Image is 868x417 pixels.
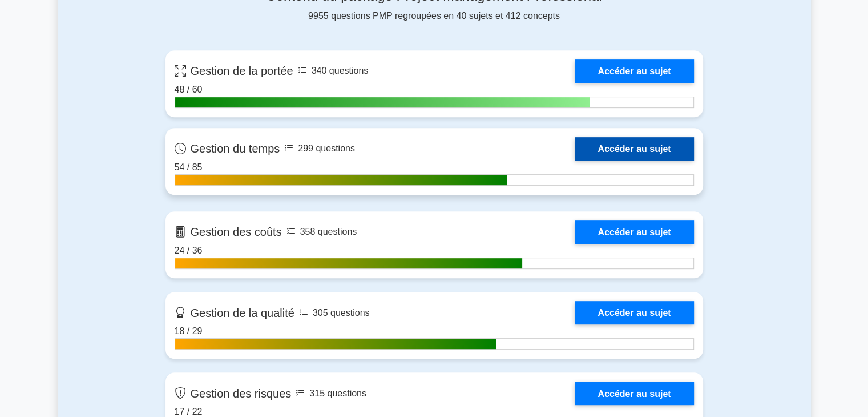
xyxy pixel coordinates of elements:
font: 9955 questions PMP regroupées en 40 sujets et 412 concepts [308,11,560,21]
a: Accéder au sujet [575,220,693,244]
a: Accéder au sujet [575,301,693,324]
a: Accéder au sujet [575,137,693,161]
a: Accéder au sujet [575,59,693,83]
a: Accéder au sujet [575,382,693,405]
